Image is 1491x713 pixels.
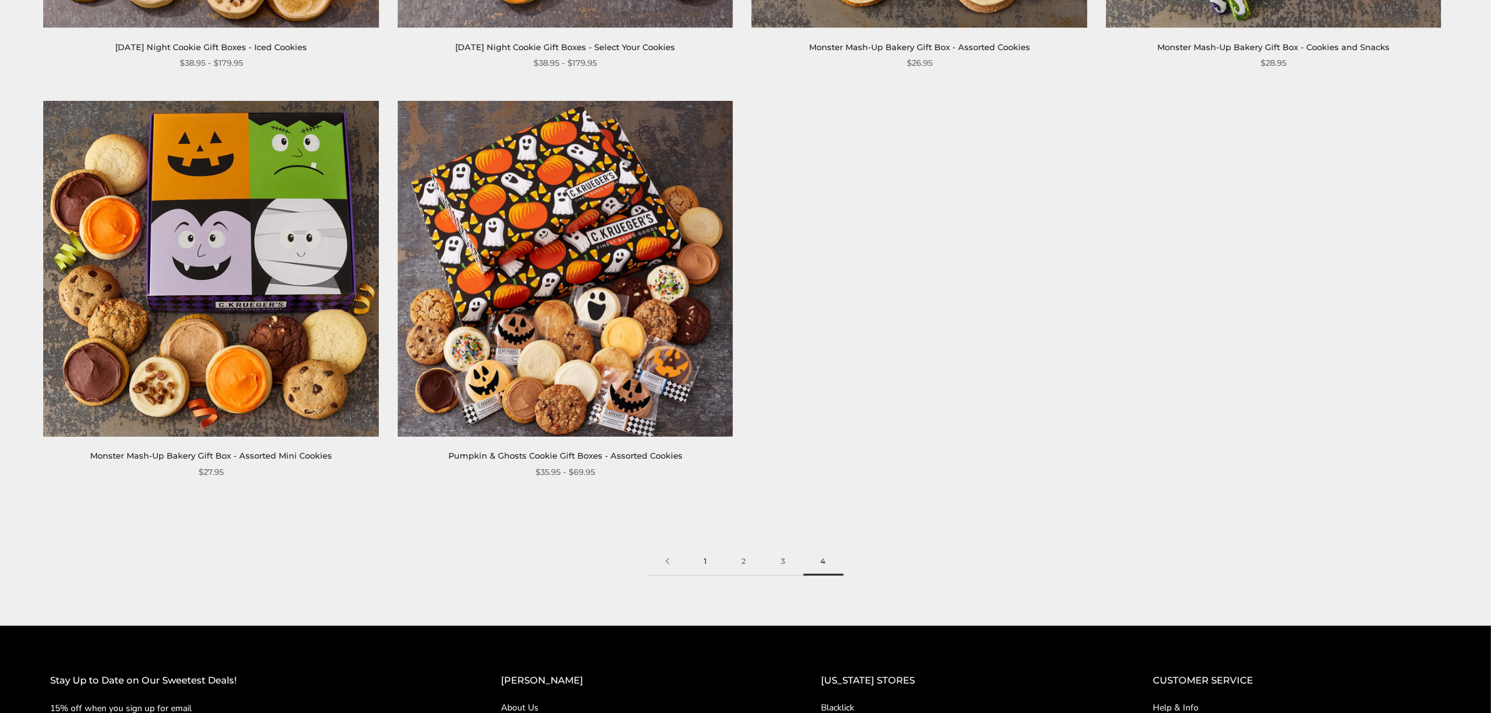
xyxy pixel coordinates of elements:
a: Monster Mash-Up Bakery Gift Box - Cookies and Snacks [1157,42,1390,52]
span: $38.95 - $179.95 [180,56,243,70]
h2: [US_STATE] STORES [821,673,1103,689]
span: 4 [803,548,844,576]
span: $27.95 [199,466,224,479]
a: 2 [725,548,764,576]
a: Pumpkin & Ghosts Cookie Gift Boxes - Assorted Cookies [448,450,683,461]
a: 1 [687,548,725,576]
h2: CUSTOMER SERVICE [1153,673,1441,689]
span: $38.95 - $179.95 [534,56,597,70]
a: Previous page [648,548,687,576]
a: Monster Mash-Up Bakery Gift Box - Assorted Mini Cookies [90,450,332,461]
h2: [PERSON_NAME] [501,673,771,689]
a: [DATE] Night Cookie Gift Boxes - Select Your Cookies [455,42,675,52]
h2: Stay Up to Date on Our Sweetest Deals! [50,673,451,689]
span: $28.95 [1261,56,1286,70]
span: $26.95 [907,56,932,70]
a: Monster Mash-Up Bakery Gift Box - Assorted Cookies [809,42,1030,52]
span: $35.95 - $69.95 [535,466,595,479]
img: Monster Mash-Up Bakery Gift Box - Assorted Mini Cookies [44,101,379,437]
img: Pumpkin & Ghosts Cookie Gift Boxes - Assorted Cookies [398,101,733,437]
a: [DATE] Night Cookie Gift Boxes - Iced Cookies [115,42,307,52]
a: 3 [764,548,803,576]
